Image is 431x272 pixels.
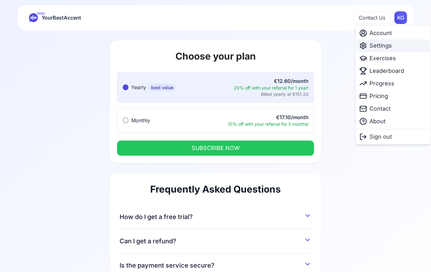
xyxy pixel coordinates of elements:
span: Contact [369,104,391,113]
span: Account [369,29,392,38]
span: Sign out [369,132,392,141]
span: Pricing [369,92,388,101]
span: Settings [369,41,392,50]
span: Progress [369,79,394,88]
span: About [369,117,386,126]
span: Exercises [369,54,396,63]
span: Leaderboard [369,67,404,75]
